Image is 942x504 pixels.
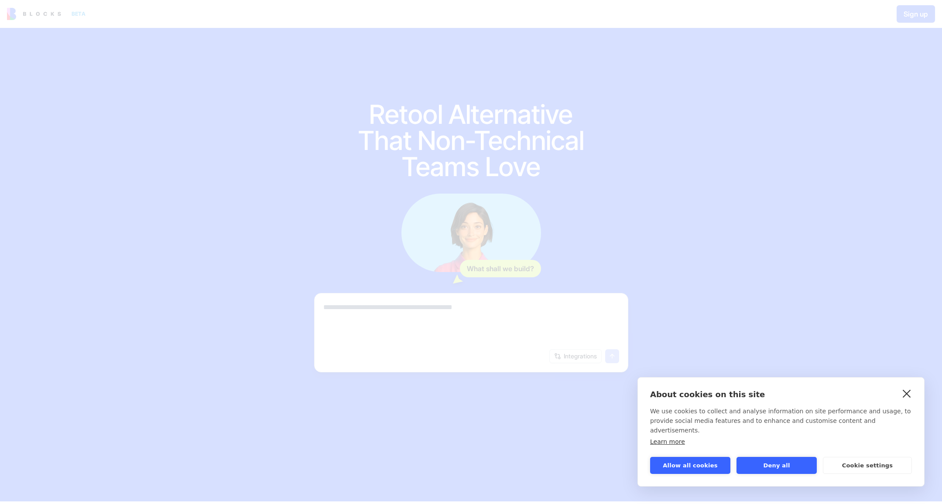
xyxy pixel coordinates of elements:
[650,457,730,474] button: Allow all cookies
[650,390,765,399] strong: About cookies on this site
[823,457,912,474] button: Cookie settings
[650,438,685,445] a: Learn more
[650,406,912,435] p: We use cookies to collect and analyse information on site performance and usage, to provide socia...
[736,457,817,474] button: Deny all
[900,386,914,400] a: close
